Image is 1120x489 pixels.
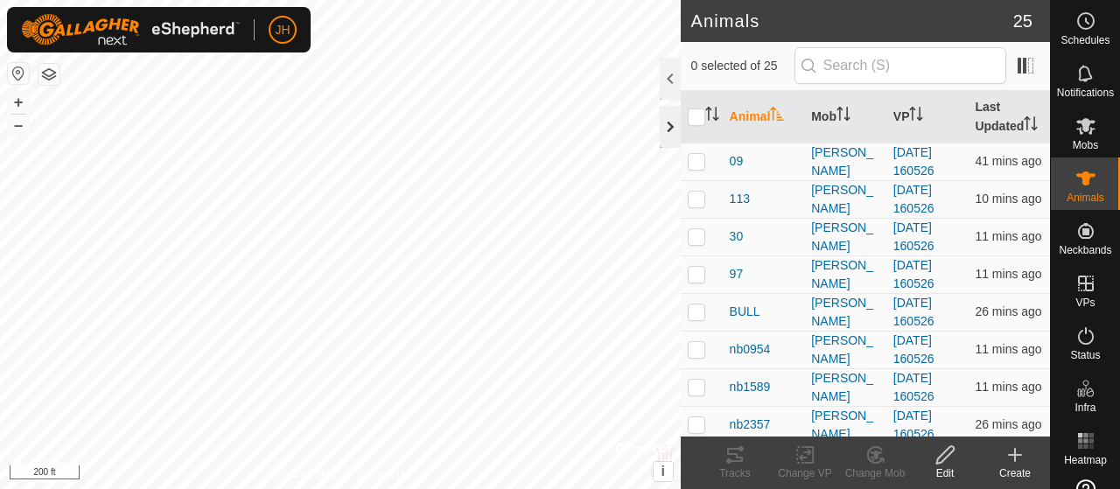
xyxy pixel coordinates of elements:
[730,303,760,321] span: BULL
[770,465,840,481] div: Change VP
[893,296,934,328] a: [DATE] 160526
[1073,140,1098,150] span: Mobs
[811,143,879,180] div: [PERSON_NAME]
[691,10,1013,31] h2: Animals
[1024,119,1038,133] p-sorticon: Activate to sort
[730,378,771,396] span: nb1589
[1059,245,1111,255] span: Neckbands
[1067,192,1104,203] span: Animals
[975,267,1041,281] span: 13 Aug 2025, 5:18 pm
[840,465,910,481] div: Change Mob
[723,91,805,143] th: Animal
[730,265,744,283] span: 97
[1064,455,1107,465] span: Heatmap
[893,409,934,441] a: [DATE] 160526
[811,294,879,331] div: [PERSON_NAME]
[980,465,1050,481] div: Create
[1074,402,1095,413] span: Infra
[975,192,1041,206] span: 13 Aug 2025, 5:18 pm
[886,91,969,143] th: VP
[691,57,794,75] span: 0 selected of 25
[8,63,29,84] button: Reset Map
[275,21,290,39] span: JH
[975,304,1041,318] span: 13 Aug 2025, 5:03 pm
[8,92,29,113] button: +
[893,258,934,290] a: [DATE] 160526
[770,109,784,123] p-sorticon: Activate to sort
[794,47,1006,84] input: Search (S)
[893,333,934,366] a: [DATE] 160526
[811,369,879,406] div: [PERSON_NAME]
[975,154,1041,168] span: 13 Aug 2025, 4:48 pm
[811,181,879,218] div: [PERSON_NAME]
[811,219,879,255] div: [PERSON_NAME]
[38,64,59,85] button: Map Layers
[1075,297,1095,308] span: VPs
[271,466,337,482] a: Privacy Policy
[910,465,980,481] div: Edit
[893,371,934,403] a: [DATE] 160526
[893,220,934,253] a: [DATE] 160526
[8,115,29,136] button: –
[730,227,744,246] span: 30
[730,152,744,171] span: 09
[975,229,1041,243] span: 13 Aug 2025, 5:18 pm
[811,256,879,293] div: [PERSON_NAME]
[1057,87,1114,98] span: Notifications
[804,91,886,143] th: Mob
[661,464,664,479] span: i
[893,145,934,178] a: [DATE] 160526
[654,462,673,481] button: i
[836,109,850,123] p-sorticon: Activate to sort
[811,332,879,368] div: [PERSON_NAME]
[1060,35,1109,45] span: Schedules
[909,109,923,123] p-sorticon: Activate to sort
[975,380,1041,394] span: 13 Aug 2025, 5:18 pm
[21,14,240,45] img: Gallagher Logo
[968,91,1050,143] th: Last Updated
[730,340,771,359] span: nb0954
[730,190,750,208] span: 113
[705,109,719,123] p-sorticon: Activate to sort
[893,183,934,215] a: [DATE] 160526
[975,417,1041,431] span: 13 Aug 2025, 5:03 pm
[1013,8,1032,34] span: 25
[730,416,771,434] span: nb2357
[700,465,770,481] div: Tracks
[1070,350,1100,360] span: Status
[357,466,409,482] a: Contact Us
[975,342,1041,356] span: 13 Aug 2025, 5:18 pm
[811,407,879,444] div: [PERSON_NAME]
